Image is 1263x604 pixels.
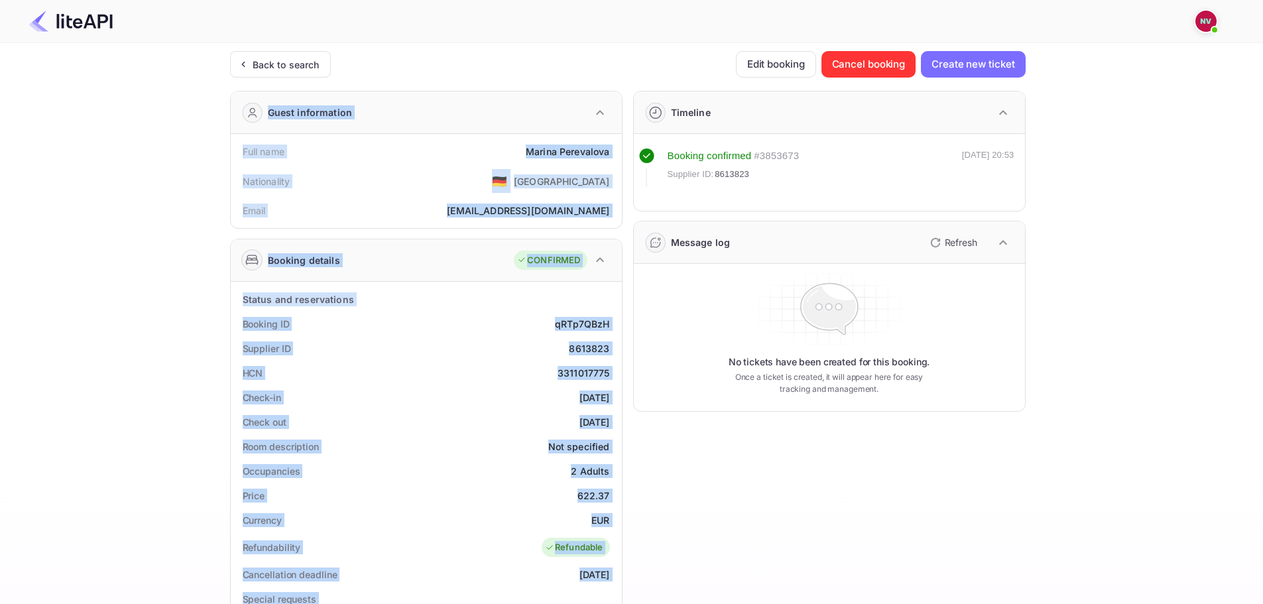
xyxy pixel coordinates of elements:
div: Room description [243,440,319,453]
div: qRTp7QBzH [555,317,609,331]
div: EUR [591,513,609,527]
div: HCN [243,366,263,380]
div: 8613823 [569,341,609,355]
div: Marina Perevalova [526,145,610,158]
div: Timeline [671,105,711,119]
div: Nationality [243,174,290,188]
span: Supplier ID: [668,168,714,181]
div: Not specified [548,440,610,453]
div: 622.37 [577,489,610,503]
div: Refundable [545,541,603,554]
img: Nicholas Valbusa [1195,11,1217,32]
button: Create new ticket [921,51,1025,78]
div: Check out [243,415,286,429]
span: 8613823 [715,168,749,181]
button: Edit booking [736,51,816,78]
div: # 3853673 [754,149,799,164]
div: Refundability [243,540,301,554]
div: [EMAIL_ADDRESS][DOMAIN_NAME] [447,204,609,217]
div: Back to search [253,58,320,72]
div: Full name [243,145,284,158]
div: Message log [671,235,731,249]
p: Once a ticket is created, it will appear here for easy tracking and management. [725,371,934,395]
div: Check-in [243,391,281,404]
div: [DATE] [579,568,610,581]
div: Cancellation deadline [243,568,337,581]
button: Cancel booking [821,51,916,78]
div: Guest information [268,105,353,119]
div: Booking confirmed [668,149,752,164]
div: [GEOGRAPHIC_DATA] [514,174,610,188]
p: Refresh [945,235,977,249]
div: Price [243,489,265,503]
button: Refresh [922,232,983,253]
div: CONFIRMED [517,254,580,267]
div: Supplier ID [243,341,291,355]
div: Booking details [268,253,340,267]
div: Currency [243,513,282,527]
div: [DATE] [579,391,610,404]
img: LiteAPI Logo [29,11,113,32]
div: Occupancies [243,464,300,478]
div: 3311017775 [558,366,610,380]
div: Email [243,204,266,217]
div: [DATE] [579,415,610,429]
div: Status and reservations [243,292,354,306]
div: 2 Adults [571,464,609,478]
span: United States [492,169,507,193]
div: Booking ID [243,317,290,331]
p: No tickets have been created for this booking. [729,355,930,369]
div: [DATE] 20:53 [962,149,1014,187]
